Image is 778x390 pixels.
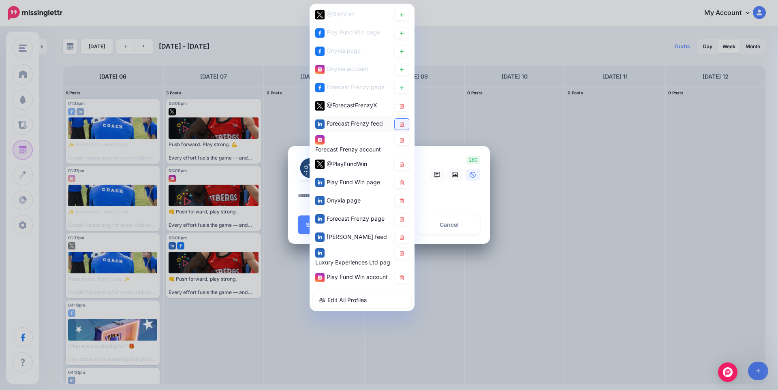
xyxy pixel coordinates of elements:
[315,146,381,153] span: Forecast Frenzy account
[315,273,325,282] img: instagram-square.png
[315,135,325,145] img: instagram-square.png
[315,47,325,56] img: facebook-square.png
[315,83,325,92] img: facebook-square.png
[327,11,355,17] span: @DiscVisc
[313,292,411,308] a: Edit All Profiles
[418,215,480,234] a: Cancel
[315,10,325,19] img: twitter-square.png
[315,28,325,38] img: facebook-square.png
[327,215,385,222] span: Forecast Frenzy page
[466,156,480,164] span: 280
[327,120,383,127] span: Forecast Frenzy feed
[300,158,320,178] img: 408561447_819453163315133_4981833342578772381_n-bsa155123.jpg
[315,248,325,258] img: linkedin-square.png
[327,160,367,167] span: @PlayFundWin
[315,101,325,111] img: twitter-square.png
[315,178,325,187] img: linkedin-square.png
[306,222,332,228] span: Schedule
[327,197,361,204] span: Onyxia page
[315,259,393,266] span: Luxury Experiences Ltd page
[327,233,387,240] span: [PERSON_NAME] feed
[315,232,325,242] img: linkedin-square.png
[315,65,325,74] img: instagram-square.png
[327,273,388,280] span: Play Fund Win account
[315,214,325,224] img: linkedin-square.png
[327,47,361,54] span: Onyxia page
[327,29,380,36] span: Play Fund Win page
[327,83,385,90] span: Forecast Frenzy page
[315,160,325,169] img: twitter-square.png
[327,179,380,185] span: Play Fund Win page
[718,362,737,382] div: Open Intercom Messenger
[327,102,377,109] span: @ForecastFrenzyX
[327,65,368,72] span: Onyxia account
[315,196,325,205] img: linkedin-square.png
[315,119,325,129] img: linkedin-square.png
[298,215,348,234] button: Schedule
